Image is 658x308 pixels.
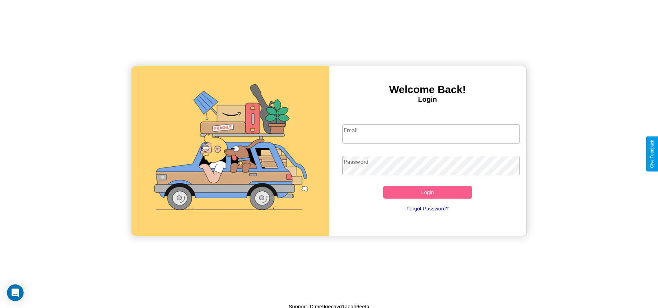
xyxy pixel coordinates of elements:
[329,84,526,95] h3: Welcome Back!
[383,186,472,199] button: Login
[650,140,655,168] div: Give Feedback
[132,66,329,236] img: gif
[339,199,516,218] a: Forgot Password?
[329,95,526,103] h4: Login
[7,284,24,301] div: Open Intercom Messenger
